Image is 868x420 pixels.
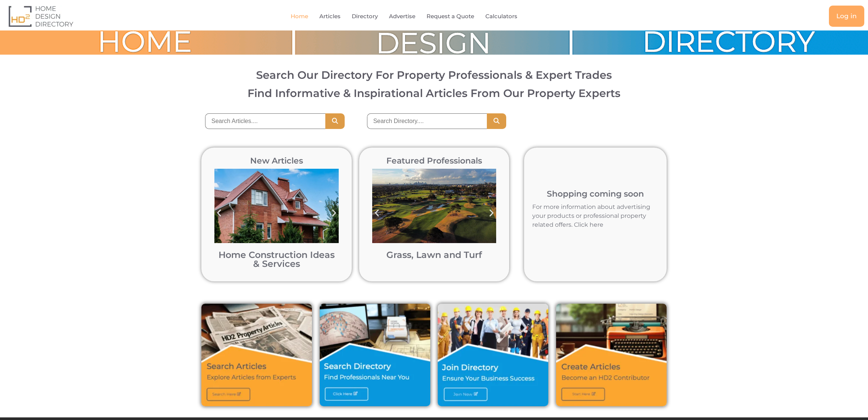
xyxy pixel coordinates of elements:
[326,205,342,222] div: Next
[211,205,227,222] div: Previous
[389,8,415,25] a: Advertise
[319,8,341,25] a: Articles
[483,205,500,222] div: Next
[16,88,852,98] h3: Find Informative & Inspirational Articles From Our Property Experts
[325,113,345,129] button: Search
[176,8,649,25] nav: Menu
[427,8,474,25] a: Request a Quote
[532,203,658,229] p: For more information about advertising your products or professional property related offers. Cli...
[291,8,308,25] a: Home
[829,6,864,27] a: Log in
[368,157,500,165] h2: Featured Professionals
[487,113,506,129] button: Search
[372,169,497,243] img: Bonnie Doon Golf Club in Sydney post turf pigment
[211,157,342,165] h2: New Articles
[352,8,378,25] a: Directory
[485,8,517,25] a: Calculators
[368,205,385,222] div: Previous
[218,249,335,269] a: Home Construction Ideas & Services
[367,113,487,129] input: Search Directory....
[16,70,852,80] h2: Search Our Directory For Property Professionals & Expert Trades
[836,13,857,19] span: Log in
[205,113,325,129] input: Search Articles....
[528,190,663,198] h2: Shopping coming soon
[386,249,482,260] a: Grass, Lawn and Turf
